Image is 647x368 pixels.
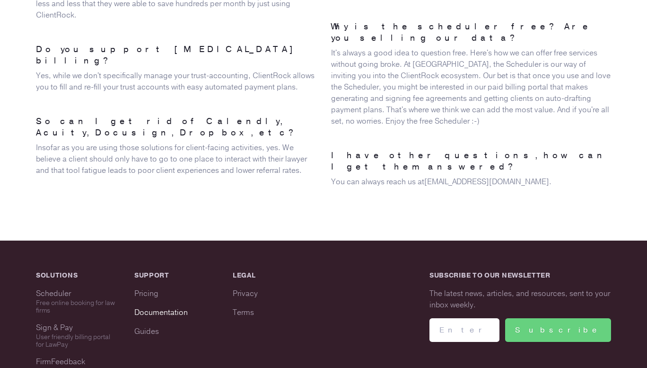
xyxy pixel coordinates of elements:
dt: Do you support [MEDICAL_DATA] billing? [36,44,316,66]
h4: Subscribe to our newsletter [429,271,611,280]
div: Free online booking for law firms [36,299,119,314]
div: User friendly billing portal for LawPay [36,333,119,349]
a: Scheduler Free online booking for law firms [36,288,119,314]
dt: So can I get rid of Calendly, Acuity, Docusign, Dropbox, etc? [36,116,316,138]
div: Sign & Pay [36,322,119,333]
a: Guides [134,326,159,337]
p: Insofar as you are using those solutions for client-facing activities, yes. We believe a client s... [36,142,316,176]
div: Scheduler [36,288,119,299]
dt: I have other questions, how can I get them answered? [331,150,611,172]
a: Privacy [233,288,258,299]
h4: Support [134,271,218,280]
dt: Why is the scheduler free? Are you selling our data? [331,21,611,44]
p: You can always reach us at . [331,176,611,188]
input: Email address [429,318,499,342]
button: Subscribe [505,318,611,342]
h4: Solutions [36,271,119,280]
a: Pricing [134,288,158,299]
p: It's always a good idea to question free. Here's how we can offer free services without going bro... [331,47,611,127]
p: Yes, while we don't specifically manage your trust-accounting, ClientRock allows you to fill and ... [36,70,316,93]
h4: Legal [233,271,316,280]
a: Documentation [134,307,188,318]
a: Sign & Pay User friendly billing portal for LawPay [36,322,119,349]
a: Terms [233,307,254,318]
a: [EMAIL_ADDRESS][DOMAIN_NAME] [424,177,549,187]
p: The latest news, articles, and resources, sent to your inbox weekly. [429,288,611,311]
div: FirmFeedback [36,356,119,368]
